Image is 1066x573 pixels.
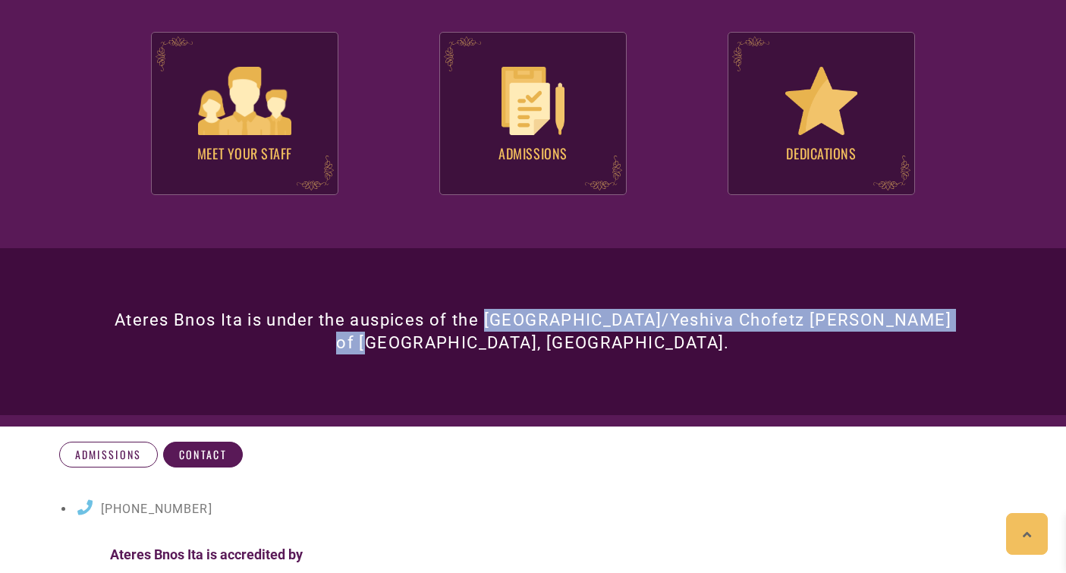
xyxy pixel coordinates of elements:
[440,135,627,160] h4: Admissions
[74,502,212,516] a: [PHONE_NUMBER]
[75,448,142,461] span: Admissions
[115,310,951,352] span: Ateres Bnos Ita is under the auspices of the [GEOGRAPHIC_DATA]/Yeshiva Chofetz [PERSON_NAME] of [...
[728,135,915,160] h4: Dedications
[198,67,291,135] img: icon_meet_the_hanholo@4x.png
[152,135,338,160] h4: Meet your Staff
[151,32,339,195] a: Meet your Staff
[502,67,564,135] img: icon_admissions@4x.png
[728,32,916,195] a: Dedications
[163,442,243,468] a: Contact
[59,442,158,468] a: Admissions
[63,546,351,563] h4: Ateres Bnos Ita is accredited by
[439,32,627,195] a: Admissions
[785,67,857,135] img: icon_dedications@4x-1.png
[101,502,212,516] span: [PHONE_NUMBER]
[179,448,227,461] span: Contact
